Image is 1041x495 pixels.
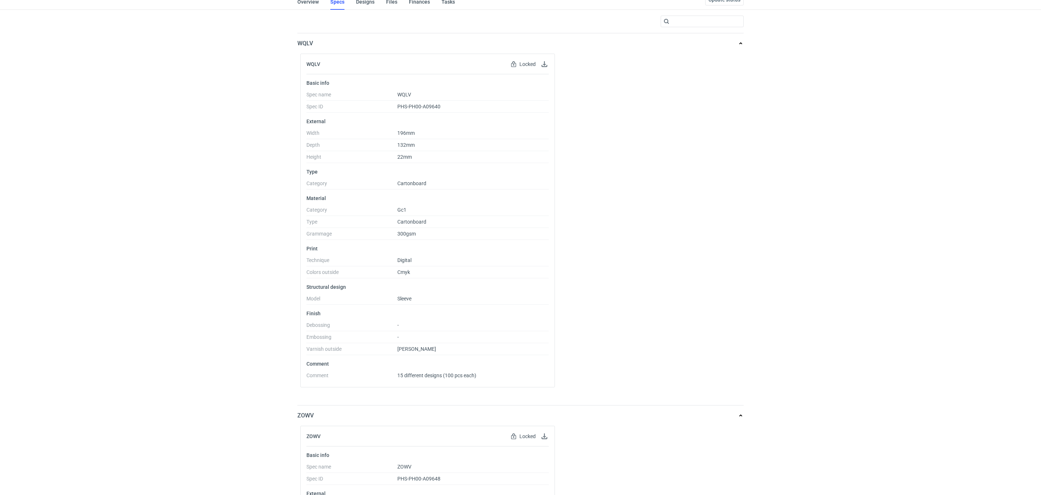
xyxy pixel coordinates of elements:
span: Gc1 [397,207,406,213]
dt: Technique [306,257,397,266]
span: 300gsm [397,231,416,237]
dt: Debossing [306,322,397,331]
dt: Model [306,296,397,305]
p: Finish [306,311,549,316]
dt: Embossing [306,334,397,343]
span: Cmyk [397,269,410,275]
span: - [397,322,399,328]
span: 196mm [397,130,415,136]
span: WQLV [397,92,411,97]
p: Comment [306,361,549,367]
div: Locked [509,60,537,68]
dt: Category [306,180,397,190]
p: Basic info [306,452,549,458]
span: 15 different designs (100 pcs each) [397,373,476,378]
dt: Comment [306,373,397,381]
dt: Width [306,130,397,139]
p: Print [306,246,549,251]
span: Cartonboard [397,219,426,225]
span: Sleeve [397,296,411,301]
dt: Spec name [306,464,397,473]
span: PHS-PH00-A09648 [397,476,440,482]
dt: Height [306,154,397,163]
span: 132mm [397,142,415,148]
p: Basic info [306,80,549,86]
p: WQLV [297,39,313,48]
dt: Spec ID [306,476,397,485]
dt: Depth [306,142,397,151]
span: 22mm [397,154,412,160]
dt: Colors outside [306,269,397,278]
p: Structural design [306,284,549,290]
span: PHS-PH00-A09640 [397,104,440,109]
button: Download specification [540,432,549,441]
dt: Type [306,219,397,228]
span: Cartonboard [397,180,426,186]
span: ZOWV [397,464,411,470]
dt: Varnish outside [306,346,397,355]
dt: Spec ID [306,104,397,113]
p: ZOWV [297,411,314,420]
dt: Spec name [306,92,397,101]
p: External [306,118,549,124]
span: Digital [397,257,411,263]
div: Locked [509,432,537,441]
span: - [397,334,399,340]
dt: Category [306,207,397,216]
h2: WQLV [306,61,320,67]
p: Material [306,195,549,201]
dt: Grammage [306,231,397,240]
h2: ZOWV [306,433,321,439]
button: Download specification [540,60,549,68]
p: Type [306,169,549,175]
span: [PERSON_NAME] [397,346,436,352]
